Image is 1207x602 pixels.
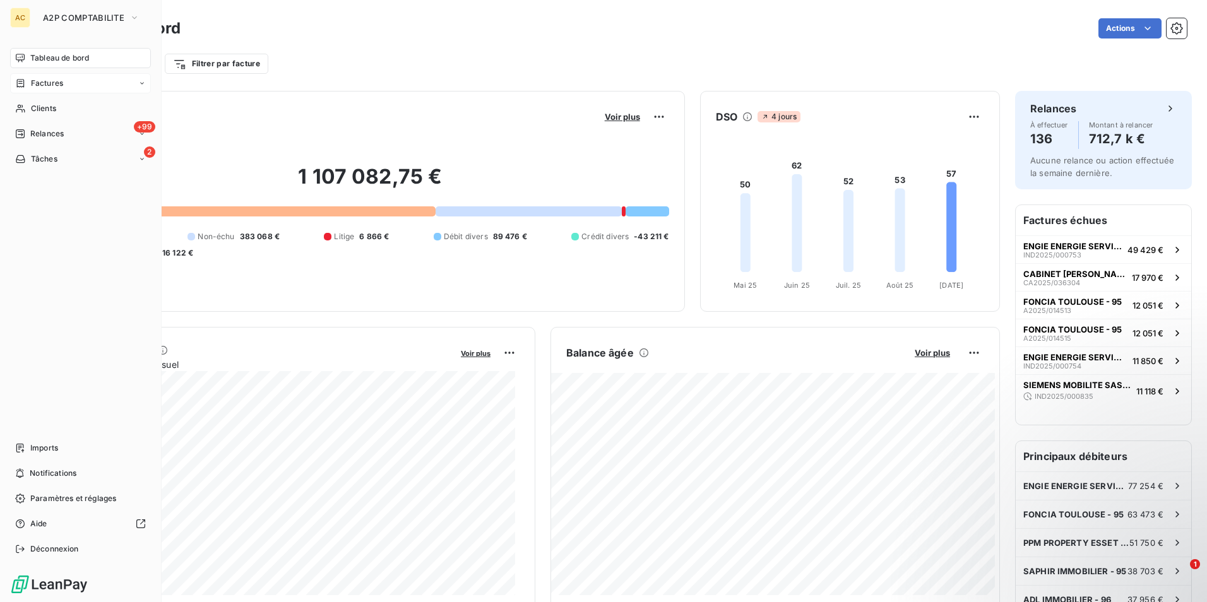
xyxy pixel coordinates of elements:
[1190,559,1200,569] span: 1
[1133,328,1163,338] span: 12 051 €
[566,345,634,360] h6: Balance âgée
[1089,129,1153,149] h4: 712,7 k €
[1023,362,1081,370] span: IND2025/000754
[1127,245,1163,255] span: 49 429 €
[30,468,76,479] span: Notifications
[1016,205,1191,235] h6: Factures échues
[601,111,644,122] button: Voir plus
[1023,566,1126,576] span: SAPHIR IMMOBILIER - 95
[915,348,950,358] span: Voir plus
[165,54,268,74] button: Filtrer par facture
[1133,300,1163,310] span: 12 051 €
[1030,121,1068,129] span: À effectuer
[461,349,491,358] span: Voir plus
[734,281,757,290] tspan: Mai 25
[939,281,963,290] tspan: [DATE]
[1136,386,1163,396] span: 11 118 €
[31,103,56,114] span: Clients
[1023,307,1071,314] span: A2025/014513
[30,493,116,504] span: Paramètres et réglages
[457,347,494,358] button: Voir plus
[1035,392,1093,400] span: IND2025/000835
[1016,291,1191,319] button: FONCIA TOULOUSE - 95A2025/01451312 051 €
[1016,263,1191,291] button: CABINET [PERSON_NAME] - 95CA2025/03630417 970 €
[605,112,640,122] span: Voir plus
[1023,324,1122,334] span: FONCIA TOULOUSE - 95
[444,231,488,242] span: Débit divers
[1023,352,1127,362] span: ENGIE ENERGIE SERVICES - 96
[1098,18,1162,38] button: Actions
[634,231,669,242] span: -43 211 €
[71,358,452,371] span: Chiffre d'affaires mensuel
[1016,235,1191,263] button: ENGIE ENERGIE SERVICES - 96IND2025/00075349 429 €
[1023,297,1122,307] span: FONCIA TOULOUSE - 95
[30,442,58,454] span: Imports
[240,231,280,242] span: 383 068 €
[716,109,737,124] h6: DSO
[1133,356,1163,366] span: 11 850 €
[10,574,88,594] img: Logo LeanPay
[886,281,913,290] tspan: Août 25
[1023,279,1080,286] span: CA2025/036304
[71,164,669,202] h2: 1 107 082,75 €
[911,347,954,358] button: Voir plus
[581,231,629,242] span: Crédit divers
[134,121,155,133] span: +99
[1030,155,1174,178] span: Aucune relance ou action effectuée la semaine dernière.
[1016,319,1191,346] button: FONCIA TOULOUSE - 95A2025/01451512 051 €
[31,78,63,89] span: Factures
[334,231,354,242] span: Litige
[158,247,193,259] span: -16 122 €
[1016,346,1191,374] button: ENGIE ENERGIE SERVICES - 96IND2025/00075411 850 €
[198,231,234,242] span: Non-échu
[1127,566,1163,576] span: 38 703 €
[954,480,1207,568] iframe: Intercom notifications message
[1016,374,1191,407] button: SIEMENS MOBILITE SAS - 96IND2025/00083511 118 €
[1023,241,1122,251] span: ENGIE ENERGIE SERVICES - 96
[31,153,57,165] span: Tâches
[30,518,47,529] span: Aide
[758,111,800,122] span: 4 jours
[784,281,810,290] tspan: Juin 25
[836,281,861,290] tspan: Juil. 25
[43,13,124,23] span: A2P COMPTABILITE
[1023,380,1131,390] span: SIEMENS MOBILITE SAS - 96
[1030,101,1076,116] h6: Relances
[1164,559,1194,589] iframe: Intercom live chat
[359,231,389,242] span: 6 866 €
[10,514,151,534] a: Aide
[30,128,64,139] span: Relances
[1030,129,1068,149] h4: 136
[1016,441,1191,471] h6: Principaux débiteurs
[1023,334,1071,342] span: A2025/014515
[1132,273,1163,283] span: 17 970 €
[1089,121,1153,129] span: Montant à relancer
[30,543,79,555] span: Déconnexion
[1023,251,1081,259] span: IND2025/000753
[1023,269,1127,279] span: CABINET [PERSON_NAME] - 95
[10,8,30,28] div: AC
[144,146,155,158] span: 2
[30,52,89,64] span: Tableau de bord
[493,231,527,242] span: 89 476 €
